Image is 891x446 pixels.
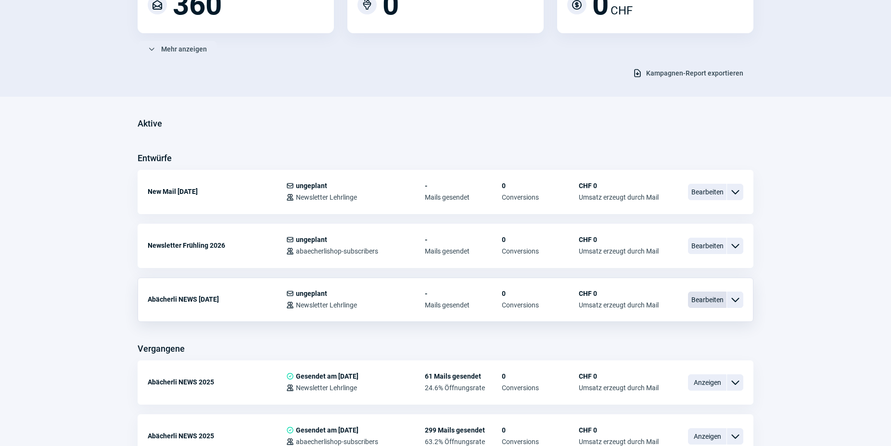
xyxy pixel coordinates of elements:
[425,247,502,255] span: Mails gesendet
[296,384,357,392] span: Newsletter Lehrlinge
[688,292,726,308] span: Bearbeiten
[148,372,286,392] div: Abächerli NEWS 2025
[579,301,659,309] span: Umsatz erzeugt durch Mail
[425,426,502,434] span: 299 Mails gesendet
[502,290,579,297] span: 0
[502,426,579,434] span: 0
[611,2,633,19] span: CHF
[138,116,162,131] h3: Aktive
[579,236,659,243] span: CHF 0
[502,247,579,255] span: Conversions
[148,290,286,309] div: Abächerli NEWS [DATE]
[688,184,726,200] span: Bearbeiten
[502,384,579,392] span: Conversions
[138,41,217,57] button: Mehr anzeigen
[425,236,502,243] span: -
[296,182,327,190] span: ungeplant
[502,372,579,380] span: 0
[688,428,726,445] span: Anzeigen
[502,236,579,243] span: 0
[579,384,659,392] span: Umsatz erzeugt durch Mail
[646,65,743,81] span: Kampagnen-Report exportieren
[138,151,172,166] h3: Entwürfe
[296,247,378,255] span: abaecherlishop-subscribers
[425,384,502,392] span: 24.6% Öffnungsrate
[296,290,327,297] span: ungeplant
[296,438,378,446] span: abaecherlishop-subscribers
[579,290,659,297] span: CHF 0
[148,182,286,201] div: New Mail [DATE]
[502,182,579,190] span: 0
[688,238,726,254] span: Bearbeiten
[161,41,207,57] span: Mehr anzeigen
[138,341,185,357] h3: Vergangene
[579,426,659,434] span: CHF 0
[425,290,502,297] span: -
[425,372,502,380] span: 61 Mails gesendet
[425,301,502,309] span: Mails gesendet
[296,372,358,380] span: Gesendet am [DATE]
[425,438,502,446] span: 63.2% Öffnungsrate
[579,438,659,446] span: Umsatz erzeugt durch Mail
[296,426,358,434] span: Gesendet am [DATE]
[579,182,659,190] span: CHF 0
[502,301,579,309] span: Conversions
[425,182,502,190] span: -
[425,193,502,201] span: Mails gesendet
[296,301,357,309] span: Newsletter Lehrlinge
[148,426,286,446] div: Abächerli NEWS 2025
[623,65,753,81] button: Kampagnen-Report exportieren
[296,236,327,243] span: ungeplant
[502,438,579,446] span: Conversions
[296,193,357,201] span: Newsletter Lehrlinge
[579,193,659,201] span: Umsatz erzeugt durch Mail
[502,193,579,201] span: Conversions
[688,374,726,391] span: Anzeigen
[579,247,659,255] span: Umsatz erzeugt durch Mail
[148,236,286,255] div: Newsletter Frühling 2026
[579,372,659,380] span: CHF 0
